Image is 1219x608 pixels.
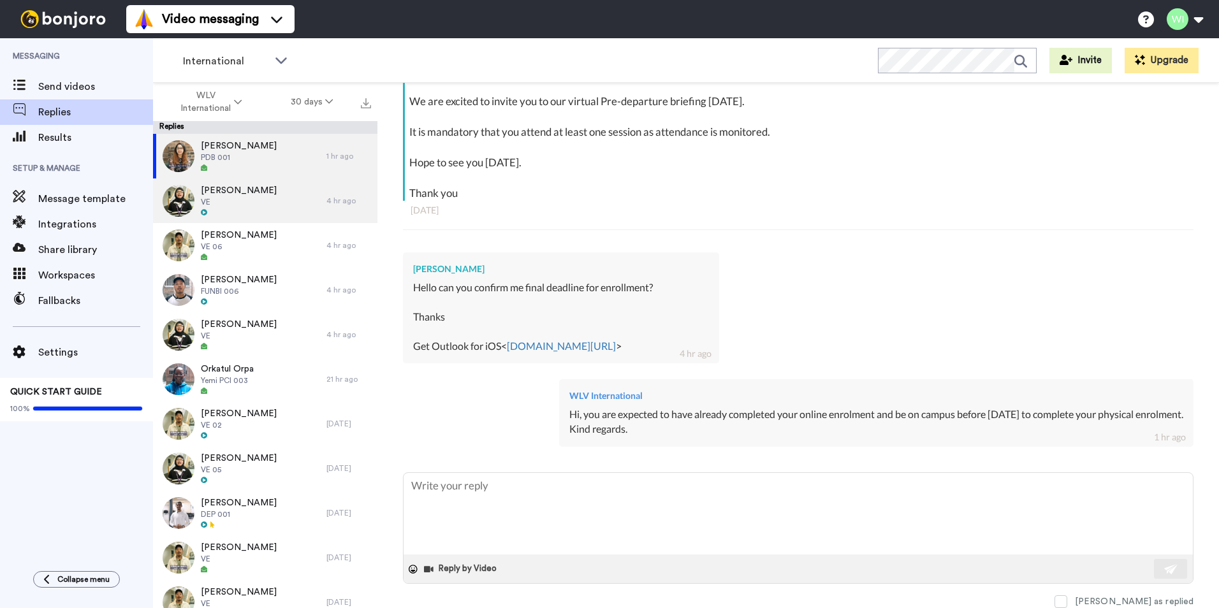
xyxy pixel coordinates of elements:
div: 4 hr ago [326,285,371,295]
div: 1 hr ago [1154,431,1186,444]
a: [PERSON_NAME]VE[DATE] [153,535,377,580]
div: 21 hr ago [326,374,371,384]
span: [PERSON_NAME] [201,140,277,152]
span: Share library [38,242,153,257]
span: VE 02 [201,420,277,430]
div: WLV International [569,389,1183,402]
span: [PERSON_NAME] [201,273,277,286]
span: WLV International [180,89,231,115]
div: 4 hr ago [680,347,712,360]
img: bj-logo-header-white.svg [15,10,111,28]
span: VE 05 [201,465,277,475]
span: VE 06 [201,242,277,252]
img: 139000d5-7d0b-4327-a7b9-3e70836d1946-thumb.jpg [163,140,194,172]
span: Message template [38,191,153,206]
a: [PERSON_NAME]VE4 hr ago [153,312,377,357]
div: [DATE] [326,463,371,474]
div: 4 hr ago [326,240,371,250]
button: Upgrade [1125,48,1199,73]
span: [PERSON_NAME] [201,184,277,197]
button: Collapse menu [33,571,120,588]
a: [PERSON_NAME]VE4 hr ago [153,178,377,223]
div: [PERSON_NAME] [413,263,709,275]
span: Fallbacks [38,293,153,308]
span: Video messaging [162,10,259,28]
img: 96206b34-541a-47b1-987b-93f7214ccb4b-thumb.jpg [163,497,194,529]
span: Replies [38,105,153,120]
button: WLV International [156,84,266,120]
span: Results [38,130,153,145]
img: export.svg [361,98,371,108]
img: 9d005285-f2cd-48ce-ae0f-47eda6f368c7-thumb.jpg [163,319,194,351]
span: Collapse menu [57,574,110,584]
div: [DATE] [326,597,371,607]
img: 20357b13-09c5-4b1e-98cd-6bacbcb48d6b-thumb.jpg [163,274,194,306]
img: 62ddf3be-d088-421e-bd24-cb50b731b943-thumb.jpg [163,408,194,440]
img: 0cc72c79-68ed-4baf-8cc6-5d21b1eef70a-thumb.jpg [163,542,194,574]
button: 30 days [266,90,358,113]
a: [PERSON_NAME]VE 02[DATE] [153,402,377,446]
span: Workspaces [38,268,153,283]
button: Reply by Video [423,560,500,579]
span: [PERSON_NAME] [201,541,277,554]
div: Replies [153,121,377,134]
div: 1 hr ago [326,151,371,161]
a: [DOMAIN_NAME][URL] [507,340,616,352]
span: Integrations [38,217,153,232]
button: Invite [1049,48,1112,73]
span: VE [201,554,277,564]
img: 3e23c4d3-1de5-4687-a0b0-757430013745-thumb.jpg [163,363,194,395]
a: [PERSON_NAME]DEP 001[DATE] [153,491,377,535]
span: Yemi PCI 003 [201,375,254,386]
div: [DATE] [326,553,371,563]
div: Hi, you are expected to have already completed your online enrolment and be on campus before [DAT... [569,407,1183,437]
a: [PERSON_NAME]PDB 0011 hr ago [153,134,377,178]
span: QUICK START GUIDE [10,387,102,396]
span: International [183,54,268,69]
button: Export all results that match these filters now. [357,92,375,112]
span: [PERSON_NAME] [201,407,277,420]
img: vm-color.svg [134,9,154,29]
span: [PERSON_NAME] [201,496,277,509]
span: [PERSON_NAME] [201,318,277,331]
span: 100% [10,403,30,414]
div: 4 hr ago [326,329,371,340]
img: 0679e79f-bf66-4ac1-86ef-078eae539f64-thumb.jpg [163,229,194,261]
a: Orkatul OrpaYemi PCI 00321 hr ago [153,357,377,402]
span: Orkatul Orpa [201,363,254,375]
span: [PERSON_NAME] [201,586,277,598]
span: [PERSON_NAME] [201,229,277,242]
span: VE [201,197,277,207]
img: b7a95c32-d3d2-455d-b707-40783128711b-thumb.jpg [163,185,194,217]
span: Settings [38,345,153,360]
div: [DATE] [326,419,371,429]
div: Hello can you confirm me final deadline for enrollment? Thanks Get Outlook for iOS< > [413,280,709,353]
div: [PERSON_NAME] as replied [1075,595,1193,608]
span: VE [201,331,277,341]
a: [PERSON_NAME]VE 05[DATE] [153,446,377,491]
div: 4 hr ago [326,196,371,206]
div: Hello Qaisar, Congratulations on receiving your CAS letter. We are excited to invite you to our v... [409,63,1190,201]
div: [DATE] [326,508,371,518]
span: PDB 001 [201,152,277,163]
span: Send videos [38,79,153,94]
a: [PERSON_NAME]FUNBI 0064 hr ago [153,268,377,312]
span: DEP 001 [201,509,277,519]
a: [PERSON_NAME]VE 064 hr ago [153,223,377,268]
img: c5771198-484c-41a4-a086-442532575777-thumb.jpg [163,452,194,484]
img: send-white.svg [1164,564,1178,574]
span: [PERSON_NAME] [201,452,277,465]
span: FUNBI 006 [201,286,277,296]
div: [DATE] [411,204,1186,217]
